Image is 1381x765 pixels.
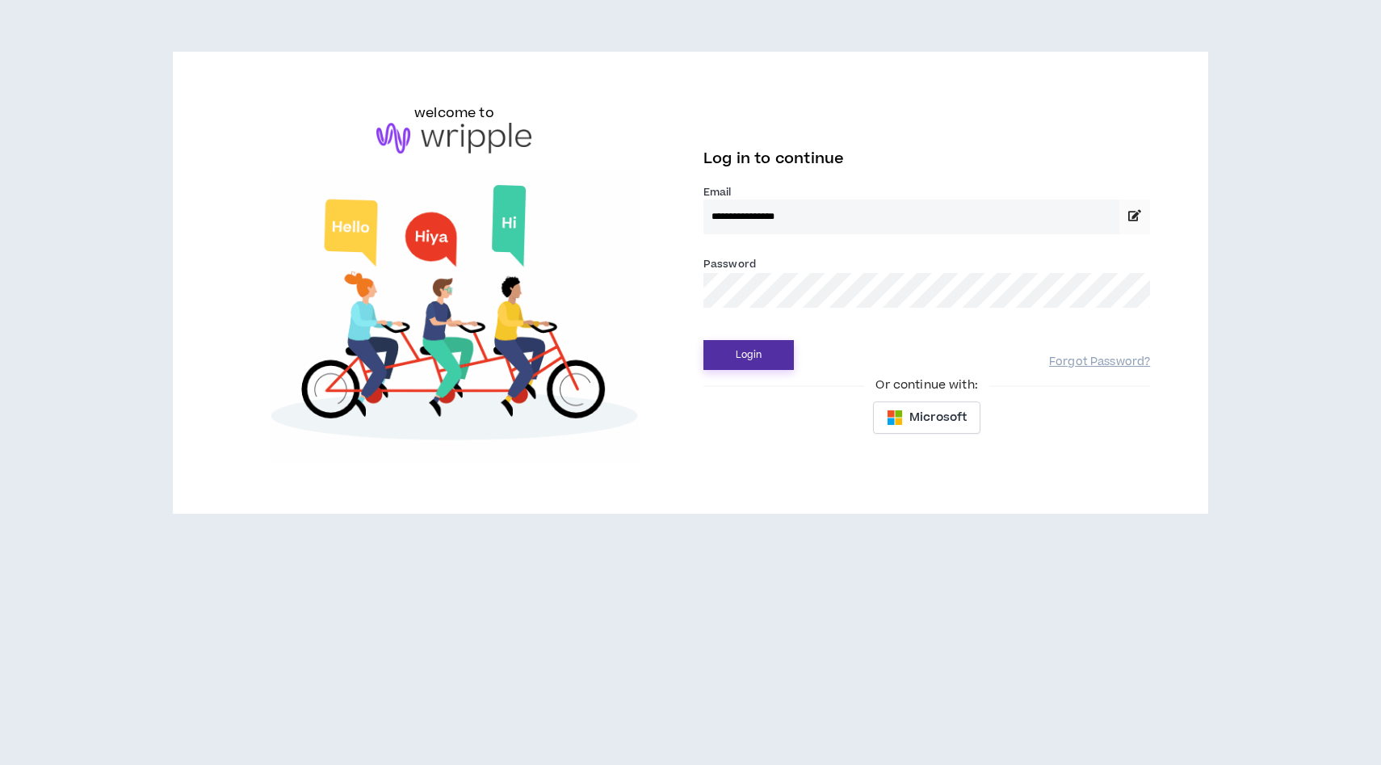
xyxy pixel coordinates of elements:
span: Log in to continue [703,149,844,169]
a: Forgot Password? [1049,355,1150,370]
h6: welcome to [414,103,494,123]
button: Microsoft [873,401,980,434]
span: Or continue with: [864,376,989,394]
label: Password [703,257,756,271]
button: Login [703,340,794,370]
label: Email [703,185,1150,200]
img: Welcome to Wripple [231,170,678,462]
img: logo-brand.png [376,123,531,153]
span: Microsoft [909,409,967,427]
